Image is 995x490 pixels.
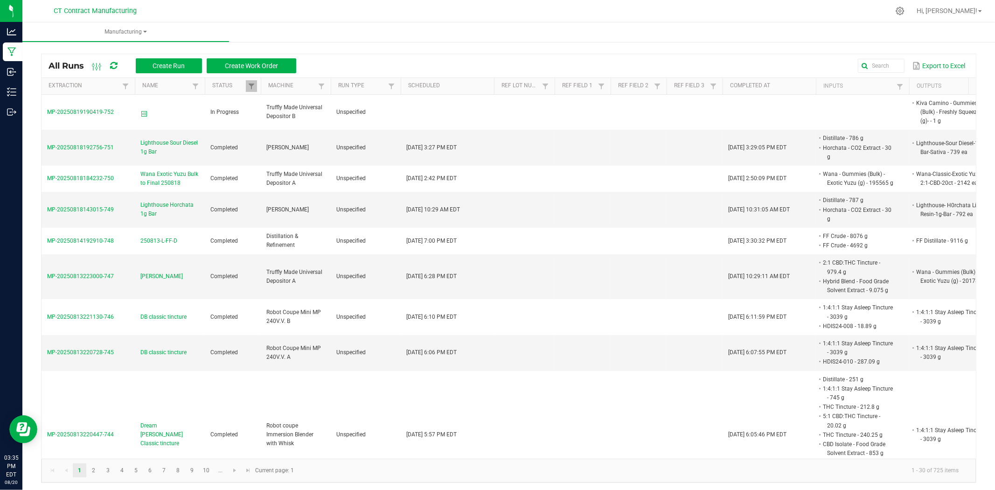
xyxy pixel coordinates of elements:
span: Go to the next page [231,467,238,474]
a: Page 5 [129,463,143,477]
span: [DATE] 5:57 PM EDT [406,431,457,438]
span: Go to the last page [245,467,252,474]
span: Robot coupe Immersion Blender with Whisk [266,422,313,447]
a: Filter [708,80,719,92]
span: [DATE] 6:11:59 PM EDT [728,314,786,320]
a: Run TypeSortable [338,82,385,90]
span: [DATE] 10:29 AM EDT [406,206,460,213]
span: MP-20250813220447-744 [47,431,114,438]
li: 1:4:1:1 Stay Asleep Tincture - 3039 g [915,308,988,326]
span: [DATE] 6:07:55 PM EDT [728,349,786,356]
a: Page 2 [87,463,100,477]
span: Lighthouse Sour Diesel 1g Bar [140,139,199,156]
li: HDIS24-008 - 18.89 g [821,322,895,331]
span: Completed [210,175,238,182]
a: Filter [386,80,397,92]
a: Go to the last page [242,463,255,477]
li: THC Tincture - 240.25 g [821,430,895,440]
li: CBG Isolate - Food Grade Solvent Extract - 215 g [821,458,895,476]
span: Unspecified [336,238,366,244]
span: Robot Coupe Mini MP 240V.V. B [266,309,321,324]
li: Kiva Camino - Gummies (Bulk) - Freshly Squeezed (g)- - 1 g [915,98,988,126]
button: Export to Excel [910,58,968,74]
a: Page 9 [185,463,199,477]
li: FF Crude - 4692 g [821,241,895,250]
a: Filter [316,80,327,92]
span: Unspecified [336,175,366,182]
li: 1:4:1:1 Stay Asleep Tincture - 3039 g [821,303,895,321]
span: Create Work Order [225,62,278,70]
a: Filter [120,80,131,92]
li: Wana-Classic-Exotic Yuzu-2:1-CBD-20ct - 2142 ea [915,169,988,188]
a: Page 7 [157,463,171,477]
a: Completed AtSortable [730,82,812,90]
span: DB classic tincture [140,348,187,357]
span: MP-20250814192910-748 [47,238,114,244]
a: Filter [596,80,607,92]
li: Horchata - CO2 Extract - 30 g [821,143,895,161]
span: Unspecified [336,273,366,280]
span: [DATE] 6:10 PM EDT [406,314,457,320]
a: MachineSortable [268,82,315,90]
span: Unspecified [336,109,366,115]
a: Page 6 [143,463,157,477]
span: [DATE] 10:29:11 AM EDT [728,273,790,280]
li: 1:4:1:1 Stay Asleep Tincture - 3039 g [915,343,988,362]
span: Truffly Made Universal Depositor A [266,171,322,186]
span: [DATE] 6:05:46 PM EDT [728,431,786,438]
span: [PERSON_NAME] [266,206,309,213]
span: Robot Coupe Mini MP 240V.V. A [266,345,321,360]
span: Unspecified [336,144,366,151]
kendo-pager: Current page: 1 [42,459,976,483]
span: Lighthouse Horchata 1g Bar [140,201,199,218]
li: FF Crude - 8076 g [821,231,895,241]
span: Completed [210,206,238,213]
div: All Runs [49,58,303,74]
inline-svg: Inbound [7,67,16,77]
span: [PERSON_NAME] [266,144,309,151]
li: THC Tincture - 212.8 g [821,402,895,412]
a: Ref Field 1Sortable [562,82,595,90]
li: 1:4:1:1 Stay Asleep Tincture - 745 g [821,384,895,402]
a: Ref Field 3Sortable [674,82,707,90]
li: Lighthouse-Sour Diesel-1g-Bar-Sativa - 739 ea [915,139,988,157]
a: Filter [652,80,663,92]
li: 5:1 CBD:THC Tincture - 20.02 g [821,412,895,430]
span: Completed [210,238,238,244]
span: MP-20250818143015-749 [47,206,114,213]
li: HDIS24-010 - 287.09 g [821,357,895,366]
span: In Progress [210,109,239,115]
span: Unspecified [336,349,366,356]
div: Manage settings [894,7,906,15]
a: NameSortable [142,82,189,90]
span: Truffly Made Universal Depositor A [266,269,322,284]
inline-svg: Manufacturing [7,47,16,56]
a: Ref Lot NumberSortable [501,82,539,90]
a: Page 8 [171,463,185,477]
li: Distillate - 251 g [821,375,895,384]
span: MP-20250813223000-747 [47,273,114,280]
span: Completed [210,314,238,320]
span: [PERSON_NAME] [140,272,183,281]
a: Manufacturing [22,22,229,42]
th: Inputs [816,78,909,95]
span: Hi, [PERSON_NAME]! [917,7,977,14]
a: Page 11 [214,463,227,477]
p: 03:35 PM EDT [4,454,18,479]
span: MP-20250819190419-752 [47,109,114,115]
a: Page 1 [73,463,86,477]
span: [DATE] 2:50:09 PM EDT [728,175,786,182]
inline-svg: Analytics [7,27,16,36]
inline-svg: Inventory [7,87,16,97]
span: [DATE] 6:28 PM EDT [406,273,457,280]
a: Filter [190,80,201,92]
span: DB classic tincture [140,313,187,322]
li: Wana - Gummies (Bulk) - Exotic Yuzu (g) - 201789 g [915,267,988,286]
span: 250813-L-FF-D [140,237,177,245]
button: Create Work Order [207,58,296,73]
inline-svg: Outbound [7,107,16,117]
li: 2:1 CBD:THC Tincture - 979.4 g [821,258,895,276]
span: MP-20250818184232-750 [47,175,114,182]
span: Unspecified [336,206,366,213]
a: ScheduledSortable [408,82,490,90]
